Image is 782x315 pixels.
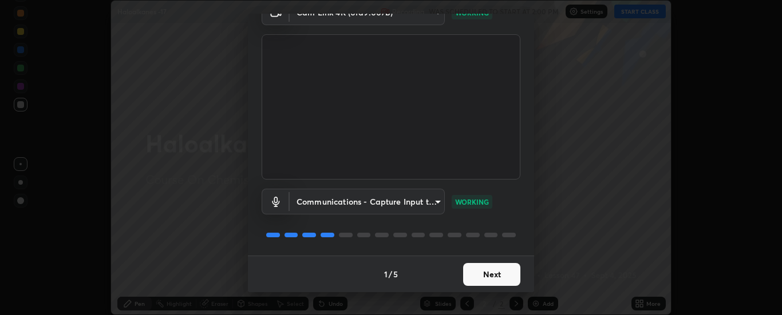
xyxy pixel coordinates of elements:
[290,189,445,214] div: Cam Link 4K (0fd9:007b)
[463,263,520,286] button: Next
[389,268,392,280] h4: /
[455,197,489,207] p: WORKING
[393,268,398,280] h4: 5
[384,268,388,280] h4: 1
